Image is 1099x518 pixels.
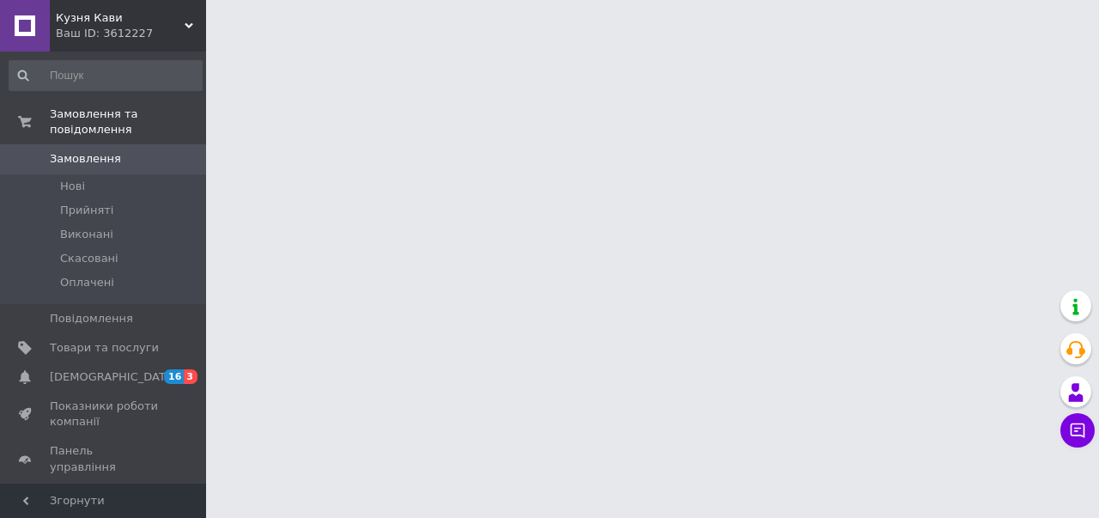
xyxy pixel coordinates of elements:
span: 3 [184,369,197,384]
span: Панель управління [50,443,159,474]
span: Скасовані [60,251,118,266]
span: Виконані [60,227,113,242]
span: Товари та послуги [50,340,159,356]
input: Пошук [9,60,203,91]
span: [DEMOGRAPHIC_DATA] [50,369,177,385]
span: Прийняті [60,203,113,218]
span: Замовлення та повідомлення [50,107,206,137]
button: Чат з покупцем [1060,413,1095,448]
span: Кузня Кави [56,10,185,26]
span: Оплачені [60,275,114,290]
span: Нові [60,179,85,194]
div: Ваш ID: 3612227 [56,26,206,41]
span: Замовлення [50,151,121,167]
span: Повідомлення [50,311,133,326]
span: Показники роботи компанії [50,399,159,430]
span: 16 [164,369,184,384]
